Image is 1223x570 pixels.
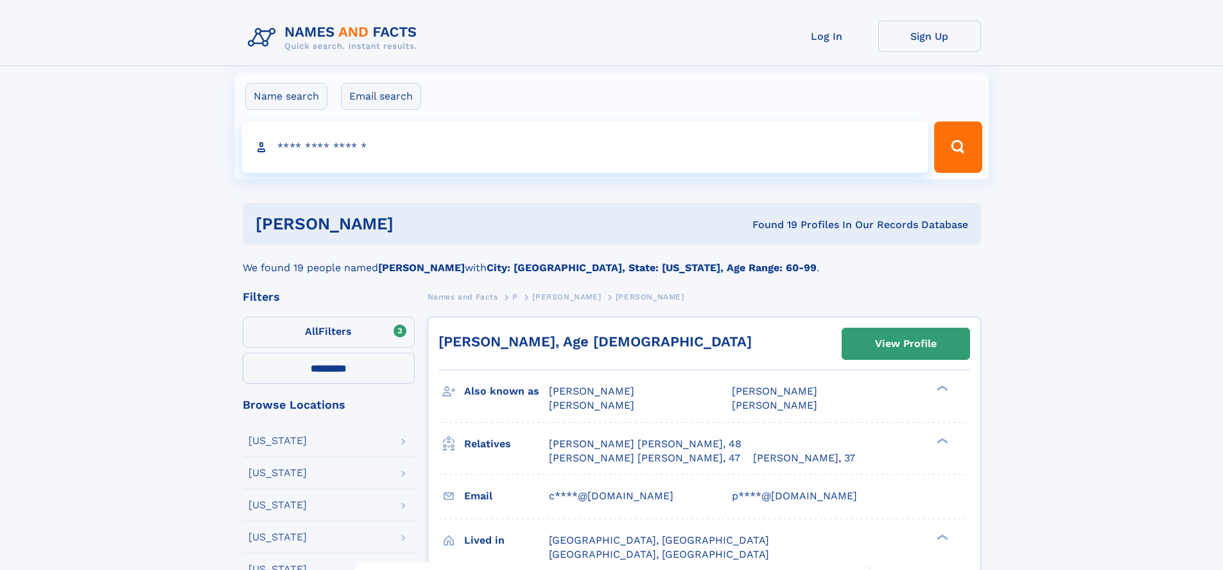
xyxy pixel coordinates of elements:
[933,533,949,541] div: ❯
[842,328,969,359] a: View Profile
[732,385,817,397] span: [PERSON_NAME]
[243,317,415,348] label: Filters
[549,451,740,465] a: [PERSON_NAME] [PERSON_NAME], 47
[248,436,307,446] div: [US_STATE]
[243,245,981,276] div: We found 19 people named with .
[934,121,982,173] button: Search Button
[549,399,634,411] span: [PERSON_NAME]
[487,262,817,274] b: City: [GEOGRAPHIC_DATA], State: [US_STATE], Age Range: 60-99
[241,121,929,173] input: search input
[428,289,498,305] a: Names and Facts
[549,548,769,560] span: [GEOGRAPHIC_DATA], [GEOGRAPHIC_DATA]
[438,334,752,350] a: [PERSON_NAME], Age [DEMOGRAPHIC_DATA]
[549,437,742,451] a: [PERSON_NAME] [PERSON_NAME], 48
[305,325,318,337] span: All
[341,83,421,110] label: Email search
[549,534,769,546] span: [GEOGRAPHIC_DATA], [GEOGRAPHIC_DATA]
[933,436,949,445] div: ❯
[573,218,968,232] div: Found 19 Profiles In Our Records Database
[243,21,428,55] img: Logo Names and Facts
[245,83,327,110] label: Name search
[512,292,518,301] span: P
[732,399,817,411] span: [PERSON_NAME]
[464,485,549,507] h3: Email
[549,385,634,397] span: [PERSON_NAME]
[248,532,307,542] div: [US_STATE]
[776,21,878,52] a: Log In
[464,380,549,402] h3: Also known as
[464,530,549,551] h3: Lived in
[512,289,518,305] a: P
[248,500,307,510] div: [US_STATE]
[532,289,601,305] a: [PERSON_NAME]
[248,468,307,478] div: [US_STATE]
[256,216,573,232] h1: [PERSON_NAME]
[243,399,415,411] div: Browse Locations
[933,384,949,393] div: ❯
[875,329,937,359] div: View Profile
[243,291,415,303] div: Filters
[753,451,855,465] a: [PERSON_NAME], 37
[878,21,981,52] a: Sign Up
[616,292,684,301] span: [PERSON_NAME]
[532,292,601,301] span: [PERSON_NAME]
[378,262,465,274] b: [PERSON_NAME]
[464,433,549,455] h3: Relatives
